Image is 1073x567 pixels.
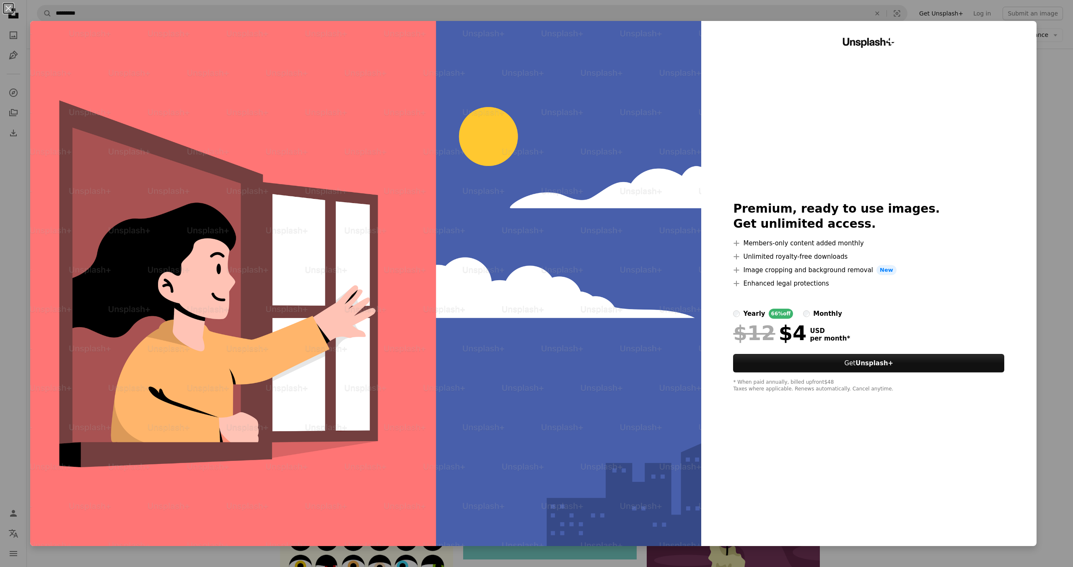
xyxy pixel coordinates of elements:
li: Enhanced legal protections [733,278,1004,289]
span: New [876,265,897,275]
li: Unlimited royalty-free downloads [733,252,1004,262]
div: yearly [743,309,765,319]
div: * When paid annually, billed upfront $48 Taxes where applicable. Renews automatically. Cancel any... [733,379,1004,393]
span: per month * [810,335,850,342]
input: monthly [803,310,810,317]
div: monthly [813,309,842,319]
li: Members-only content added monthly [733,238,1004,248]
span: $12 [733,322,775,344]
input: yearly66%off [733,310,740,317]
li: Image cropping and background removal [733,265,1004,275]
button: GetUnsplash+ [733,354,1004,372]
div: 66% off [769,309,793,319]
div: $4 [733,322,806,344]
span: USD [810,327,850,335]
h2: Premium, ready to use images. Get unlimited access. [733,201,1004,231]
strong: Unsplash+ [855,359,893,367]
